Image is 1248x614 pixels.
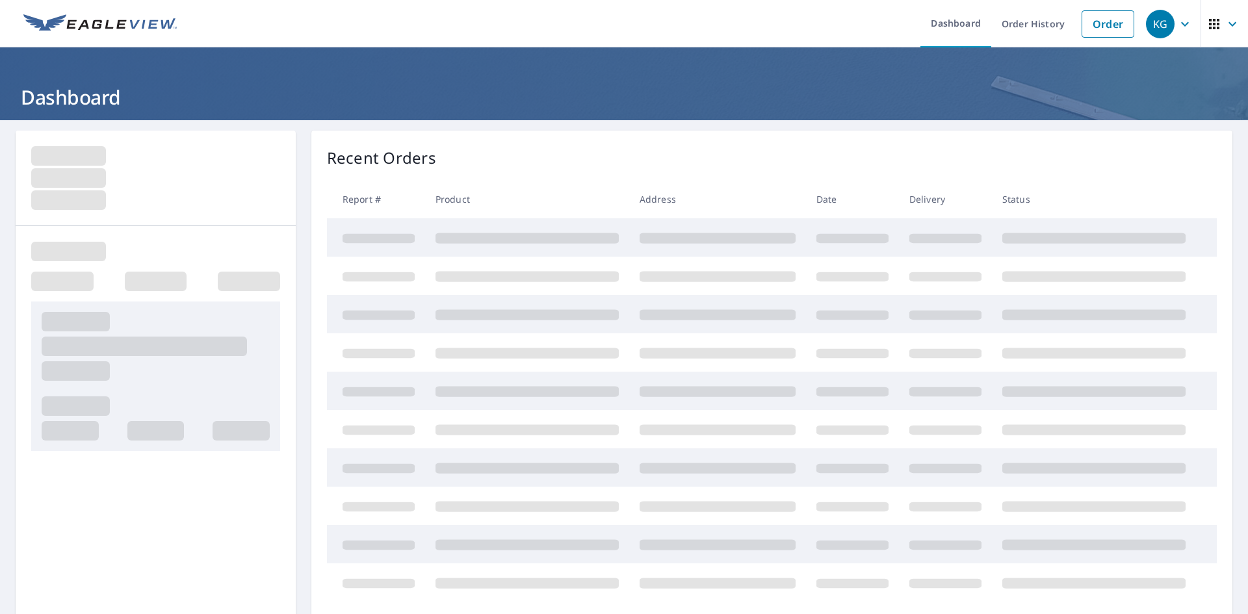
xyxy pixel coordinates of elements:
h1: Dashboard [16,84,1232,110]
th: Address [629,180,806,218]
th: Status [992,180,1196,218]
img: EV Logo [23,14,177,34]
p: Recent Orders [327,146,436,170]
a: Order [1082,10,1134,38]
th: Report # [327,180,425,218]
div: KG [1146,10,1175,38]
th: Date [806,180,899,218]
th: Delivery [899,180,992,218]
th: Product [425,180,629,218]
